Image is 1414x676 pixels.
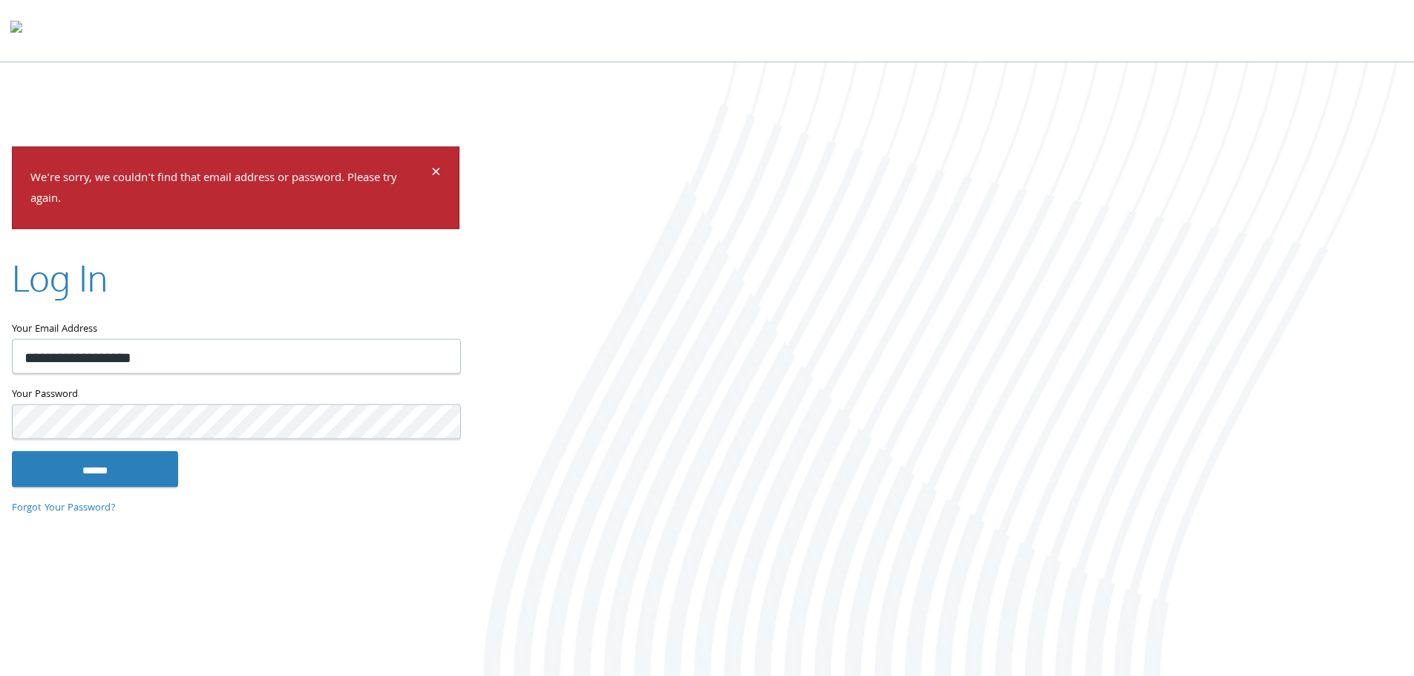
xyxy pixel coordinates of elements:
[12,386,459,404] label: Your Password
[431,159,441,188] span: ×
[12,253,108,303] h2: Log In
[12,499,116,516] a: Forgot Your Password?
[431,165,441,183] button: Dismiss alert
[10,16,22,45] img: todyl-logo-dark.svg
[30,168,429,211] p: We're sorry, we couldn't find that email address or password. Please try again.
